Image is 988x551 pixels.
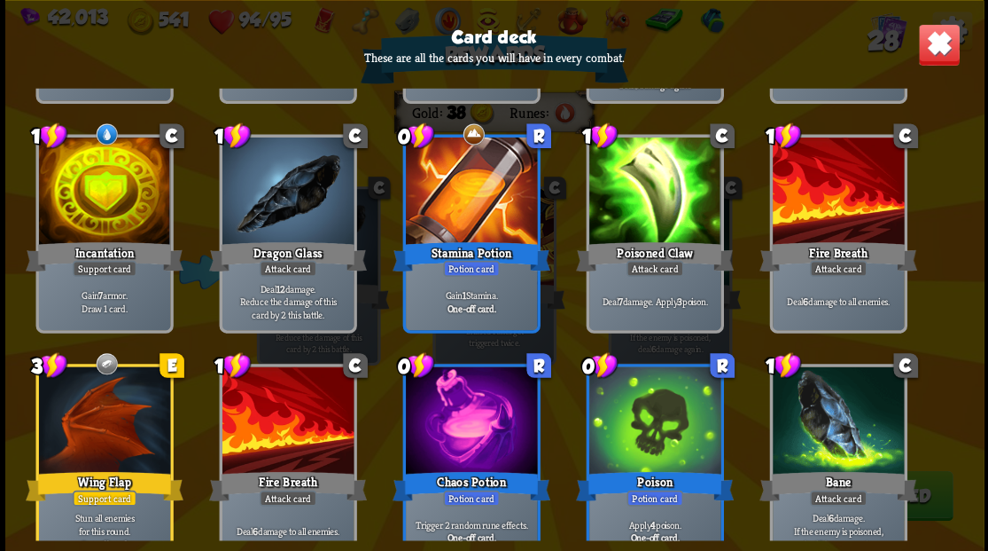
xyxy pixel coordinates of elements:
[759,468,917,504] div: Bane
[917,23,960,66] img: Close_Button.png
[259,260,316,276] div: Attack card
[42,511,167,537] p: Stun all enemies for this round.
[31,122,67,149] div: 1
[209,468,367,504] div: Fire Breath
[581,351,618,379] div: 0
[893,353,918,378] div: C
[447,531,495,544] b: One-off card.
[259,490,316,506] div: Attack card
[526,353,551,378] div: R
[408,288,533,302] p: Gain Stamina.
[618,295,622,308] b: 7
[94,351,119,376] img: Metal rune - Reflect 5 damage back to the attacker this round.
[451,27,536,46] h3: Card deck
[159,123,184,148] div: C
[893,123,918,148] div: C
[159,353,184,378] div: E
[626,260,683,276] div: Attack card
[31,351,67,379] div: 3
[343,123,368,148] div: C
[710,353,735,378] div: R
[803,295,808,308] b: 6
[42,288,167,314] p: Gain armor. Draw 1 card.
[225,282,350,321] p: Deal damage. Reduce the damage of this card by 2 this battle.
[526,123,551,148] div: R
[98,288,103,302] b: 7
[253,524,258,538] b: 6
[775,295,900,308] p: Deal damage to all enemies.
[26,468,183,504] div: Wing Flap
[443,260,500,276] div: Potion card
[443,490,500,506] div: Potion card
[408,518,533,531] p: Trigger 2 random rune effects.
[214,122,251,149] div: 1
[72,490,136,506] div: Support card
[26,239,183,274] div: Incantation
[592,295,717,308] p: Deal damage. Apply poison.
[398,351,434,379] div: 0
[710,123,735,148] div: C
[209,239,367,274] div: Dragon Glass
[447,302,495,315] b: One-off card.
[809,260,867,276] div: Attack card
[809,490,867,506] div: Attack card
[398,122,434,149] div: 0
[462,288,465,302] b: 1
[461,122,486,146] img: Earth rune - Gain 5 armor.
[650,518,656,531] b: 4
[630,531,679,544] b: One-off card.
[214,351,251,379] div: 1
[626,490,683,506] div: Potion card
[276,282,284,295] b: 12
[817,538,822,551] b: 6
[634,78,639,91] b: 5
[393,239,550,274] div: Stamina Potion
[765,122,801,149] div: 1
[225,524,350,538] p: Deal damage to all enemies.
[80,538,128,551] b: One-off card.
[775,511,900,550] p: Deal damage. If the enemy is poisoned, deal damage again.
[759,239,917,274] div: Fire Breath
[765,351,801,379] div: 1
[576,239,734,274] div: Poisoned Claw
[828,511,833,524] b: 6
[576,468,734,504] div: Poison
[581,122,618,149] div: 1
[364,50,624,66] p: These are all the cards you will have in every combat.
[343,353,368,378] div: C
[72,260,136,276] div: Support card
[592,52,717,91] p: Deal damage. If the enemy intends to attack, deal damage again.
[393,468,550,504] div: Chaos Potion
[677,295,682,308] b: 3
[94,122,119,146] img: Water rune - Heal 3 HP.
[592,518,717,531] p: Apply poison.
